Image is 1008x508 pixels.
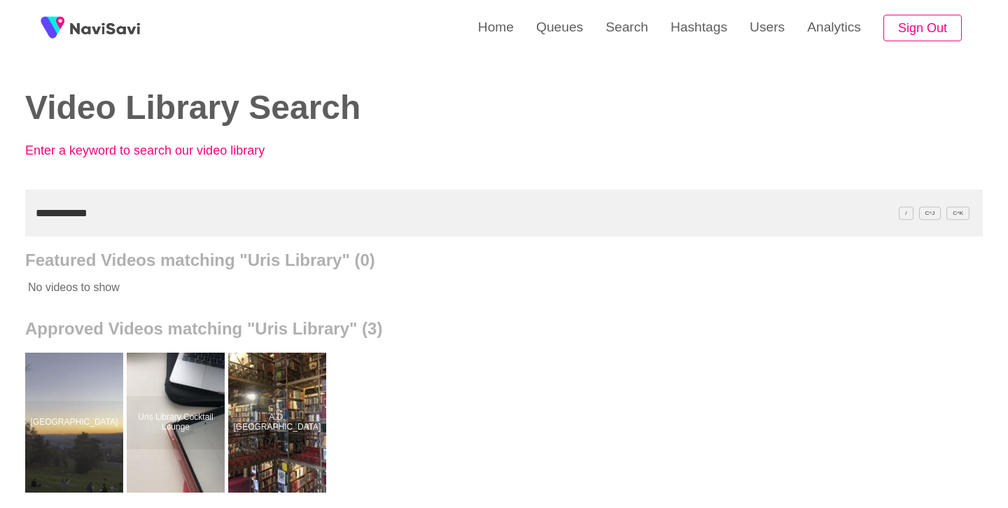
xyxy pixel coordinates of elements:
button: Sign Out [883,15,962,42]
a: Uris Library Cocktail LoungeUris Library Cocktail Lounge [127,353,228,493]
span: C^J [919,206,941,220]
img: fireSpot [70,21,140,35]
img: fireSpot [35,10,70,45]
p: Enter a keyword to search our video library [25,143,333,158]
span: / [899,206,913,220]
p: No videos to show [25,270,887,305]
span: C^K [946,206,969,220]
h2: Featured Videos matching "Uris Library" (0) [25,251,983,270]
h2: Video Library Search [25,90,483,127]
h2: Approved Videos matching "Uris Library" (3) [25,319,983,339]
a: [GEOGRAPHIC_DATA]Uris Library [25,353,127,493]
a: A.D. [GEOGRAPHIC_DATA]A.D. White Library [228,353,330,493]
